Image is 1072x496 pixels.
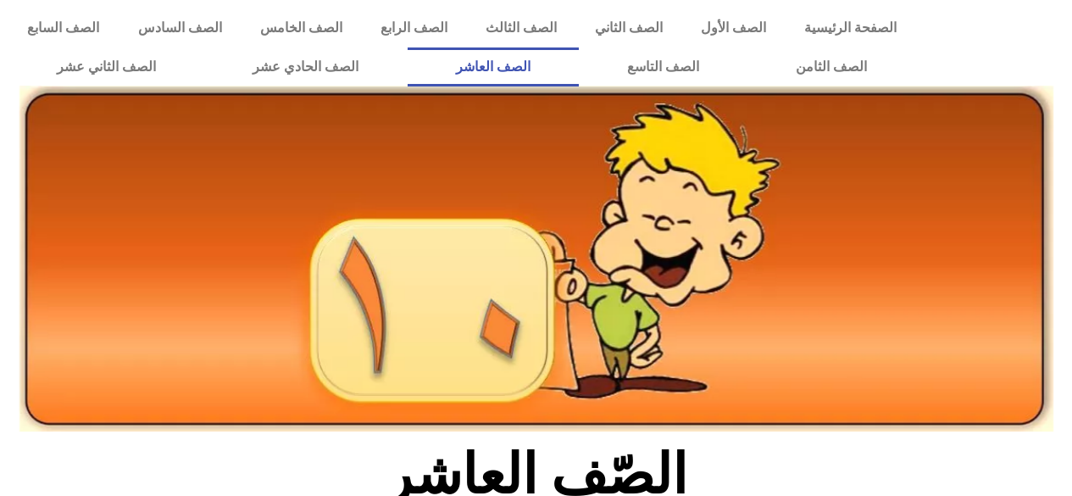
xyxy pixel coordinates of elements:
[747,47,915,86] a: الصف الثامن
[579,47,747,86] a: الصف التاسع
[204,47,407,86] a: الصف الحادي عشر
[575,8,681,47] a: الصف الثاني
[408,47,579,86] a: الصف العاشر
[361,8,466,47] a: الصف الرابع
[241,8,361,47] a: الصف الخامس
[119,8,241,47] a: الصف السادس
[785,8,915,47] a: الصفحة الرئيسية
[466,8,575,47] a: الصف الثالث
[681,8,785,47] a: الصف الأول
[8,8,119,47] a: الصف السابع
[8,47,204,86] a: الصف الثاني عشر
